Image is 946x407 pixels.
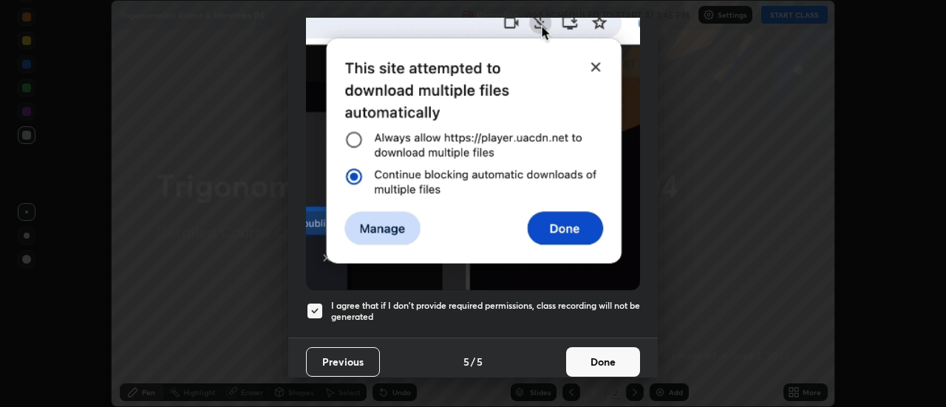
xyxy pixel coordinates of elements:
h5: I agree that if I don't provide required permissions, class recording will not be generated [331,300,640,323]
h4: 5 [463,354,469,369]
h4: 5 [477,354,483,369]
h4: / [471,354,475,369]
button: Previous [306,347,380,377]
button: Done [566,347,640,377]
